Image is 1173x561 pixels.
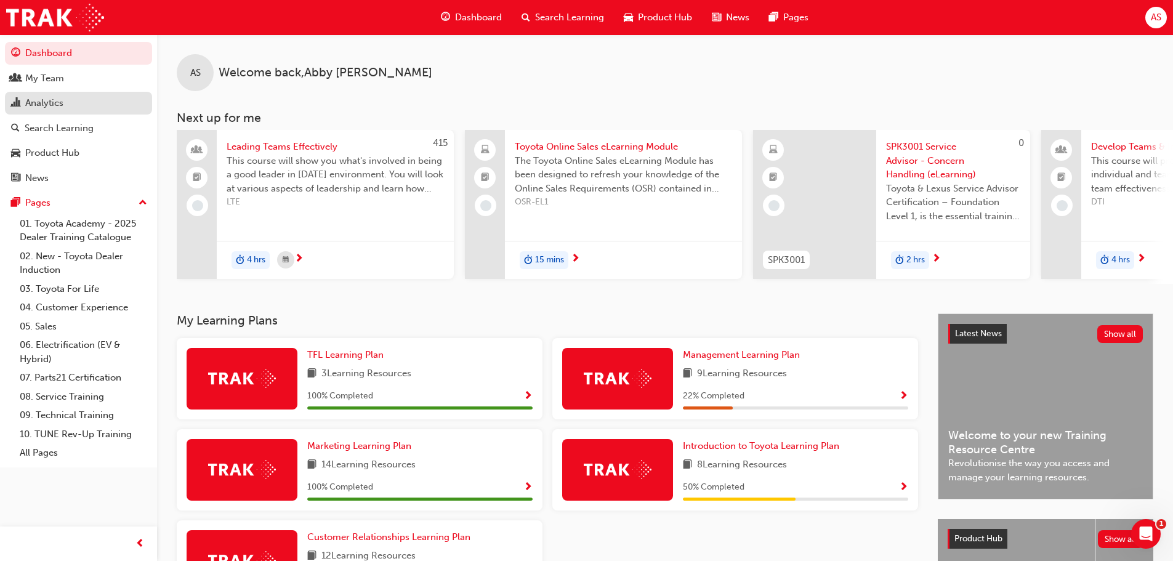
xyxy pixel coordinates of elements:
[6,4,104,31] img: Trak
[321,458,416,473] span: 14 Learning Resources
[1057,142,1066,158] span: people-icon
[948,456,1143,484] span: Revolutionise the way you access and manage your learning resources.
[584,460,651,479] img: Trak
[726,10,749,25] span: News
[307,440,411,451] span: Marketing Learning Plan
[307,349,384,360] span: TFL Learning Plan
[5,117,152,140] a: Search Learning
[283,252,289,268] span: calendar-icon
[702,5,759,30] a: news-iconNews
[1137,254,1146,265] span: next-icon
[455,10,502,25] span: Dashboard
[208,460,276,479] img: Trak
[219,66,432,80] span: Welcome back , Abby [PERSON_NAME]
[683,366,692,382] span: book-icon
[139,195,147,211] span: up-icon
[948,429,1143,456] span: Welcome to your new Training Resource Centre
[307,348,389,362] a: TFL Learning Plan
[683,348,805,362] a: Management Learning Plan
[11,123,20,134] span: search-icon
[886,182,1020,224] span: Toyota & Lexus Service Advisor Certification – Foundation Level 1, is the essential training cour...
[1156,519,1166,529] span: 1
[227,195,444,209] span: LTE
[614,5,702,30] a: car-iconProduct Hub
[11,48,20,59] span: guage-icon
[948,324,1143,344] a: Latest NewsShow all
[697,366,787,382] span: 9 Learning Resources
[683,389,744,403] span: 22 % Completed
[193,142,201,158] span: people-icon
[1111,253,1130,267] span: 4 hrs
[1151,10,1161,25] span: AS
[193,170,201,186] span: booktick-icon
[5,142,152,164] a: Product Hub
[535,253,564,267] span: 15 mins
[624,10,633,25] span: car-icon
[768,253,805,267] span: SPK3001
[571,254,580,265] span: next-icon
[15,280,152,299] a: 03. Toyota For Life
[886,140,1020,182] span: SPK3001 Service Advisor - Concern Handling (eLearning)
[5,167,152,190] a: News
[683,349,800,360] span: Management Learning Plan
[1057,200,1068,211] span: learningRecordVerb_NONE-icon
[227,140,444,154] span: Leading Teams Effectively
[1057,170,1066,186] span: booktick-icon
[523,389,533,404] button: Show Progress
[683,439,844,453] a: Introduction to Toyota Learning Plan
[954,533,1002,544] span: Product Hub
[247,253,265,267] span: 4 hrs
[899,480,908,495] button: Show Progress
[753,130,1030,279] a: 0SPK3001SPK3001 Service Advisor - Concern Handling (eLearning)Toyota & Lexus Service Advisor Cert...
[683,440,839,451] span: Introduction to Toyota Learning Plan
[769,170,778,186] span: booktick-icon
[5,192,152,214] button: Pages
[523,391,533,402] span: Show Progress
[783,10,808,25] span: Pages
[515,154,732,196] span: The Toyota Online Sales eLearning Module has been designed to refresh your knowledge of the Onlin...
[584,369,651,388] img: Trak
[515,195,732,209] span: OSR-EL1
[236,252,244,268] span: duration-icon
[906,253,925,267] span: 2 hrs
[769,142,778,158] span: learningResourceType_ELEARNING-icon
[523,480,533,495] button: Show Progress
[11,198,20,209] span: pages-icon
[307,531,470,543] span: Customer Relationships Learning Plan
[15,368,152,387] a: 07. Parts21 Certification
[769,10,778,25] span: pages-icon
[955,328,1002,339] span: Latest News
[25,121,94,135] div: Search Learning
[480,200,491,211] span: learningRecordVerb_NONE-icon
[208,369,276,388] img: Trak
[307,480,373,494] span: 100 % Completed
[638,10,692,25] span: Product Hub
[307,366,316,382] span: book-icon
[768,200,780,211] span: learningRecordVerb_NONE-icon
[899,482,908,493] span: Show Progress
[15,336,152,368] a: 06. Electrification (EV & Hybrid)
[11,98,20,109] span: chart-icon
[307,458,316,473] span: book-icon
[15,443,152,462] a: All Pages
[25,146,79,160] div: Product Hub
[441,10,450,25] span: guage-icon
[25,171,49,185] div: News
[465,130,742,279] a: Toyota Online Sales eLearning ModuleThe Toyota Online Sales eLearning Module has been designed to...
[1131,519,1161,549] iframe: Intercom live chat
[5,39,152,192] button: DashboardMy TeamAnalyticsSearch LearningProduct HubNews
[524,252,533,268] span: duration-icon
[899,389,908,404] button: Show Progress
[1098,530,1144,548] button: Show all
[759,5,818,30] a: pages-iconPages
[535,10,604,25] span: Search Learning
[15,298,152,317] a: 04. Customer Experience
[5,92,152,115] a: Analytics
[15,317,152,336] a: 05. Sales
[1145,7,1167,28] button: AS
[948,529,1143,549] a: Product HubShow all
[11,148,20,159] span: car-icon
[5,67,152,90] a: My Team
[321,366,411,382] span: 3 Learning Resources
